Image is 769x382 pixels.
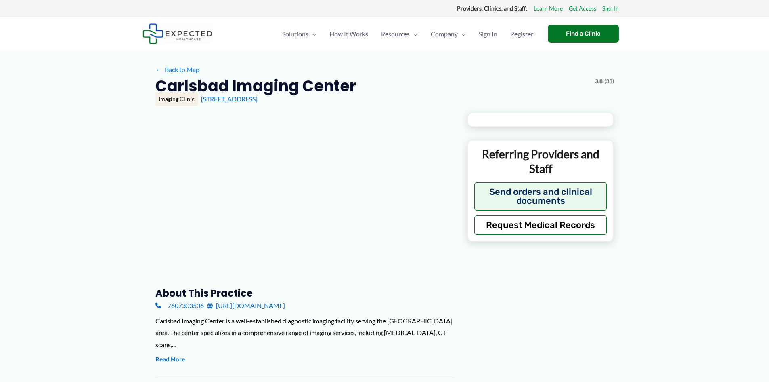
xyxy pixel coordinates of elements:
a: Find a Clinic [548,25,619,43]
span: Register [510,20,533,48]
span: Resources [381,20,410,48]
button: Read More [155,355,185,365]
a: ←Back to Map [155,63,199,76]
button: Send orders and clinical documents [474,182,607,211]
a: 7607303536 [155,300,204,312]
a: ResourcesMenu Toggle [375,20,424,48]
span: Sign In [479,20,497,48]
h3: About this practice [155,287,455,300]
strong: Providers, Clinics, and Staff: [457,5,528,12]
img: Expected Healthcare Logo - side, dark font, small [142,23,212,44]
span: ← [155,65,163,73]
span: Menu Toggle [410,20,418,48]
div: Carlsbad Imaging Center is a well-established diagnostic imaging facility serving the [GEOGRAPHIC... [155,315,455,351]
a: Sign In [602,3,619,14]
span: How It Works [329,20,368,48]
a: How It Works [323,20,375,48]
span: Menu Toggle [458,20,466,48]
div: Imaging Clinic [155,92,198,106]
span: Menu Toggle [308,20,316,48]
a: [URL][DOMAIN_NAME] [207,300,285,312]
a: Sign In [472,20,504,48]
h2: Carlsbad Imaging Center [155,76,356,96]
span: Company [431,20,458,48]
a: SolutionsMenu Toggle [276,20,323,48]
span: Solutions [282,20,308,48]
nav: Primary Site Navigation [276,20,540,48]
a: Get Access [569,3,596,14]
button: Request Medical Records [474,215,607,235]
span: (38) [604,76,614,87]
a: Learn More [534,3,563,14]
a: Register [504,20,540,48]
span: 3.8 [595,76,603,87]
a: CompanyMenu Toggle [424,20,472,48]
p: Referring Providers and Staff [474,147,607,176]
a: [STREET_ADDRESS] [201,95,258,103]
